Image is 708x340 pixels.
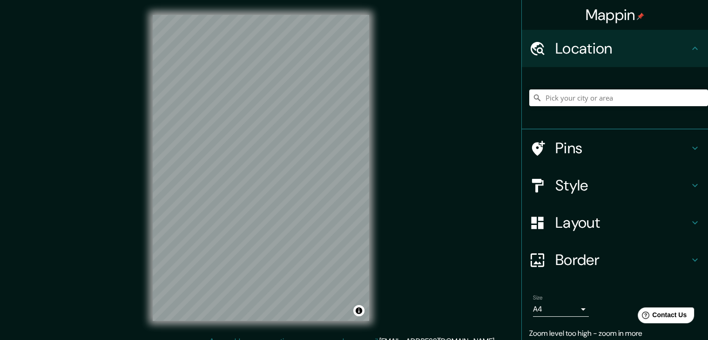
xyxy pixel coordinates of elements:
button: Toggle attribution [353,305,364,316]
div: Style [522,167,708,204]
img: pin-icon.png [637,13,644,20]
div: Layout [522,204,708,241]
h4: Pins [555,139,689,157]
div: Location [522,30,708,67]
h4: Location [555,39,689,58]
h4: Border [555,251,689,269]
div: Border [522,241,708,279]
input: Pick your city or area [529,89,708,106]
h4: Style [555,176,689,195]
div: A4 [533,302,589,317]
canvas: Map [153,15,369,321]
div: Pins [522,129,708,167]
iframe: Help widget launcher [625,304,698,330]
h4: Layout [555,213,689,232]
label: Size [533,294,543,302]
h4: Mappin [586,6,645,24]
p: Zoom level too high - zoom in more [529,328,701,339]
